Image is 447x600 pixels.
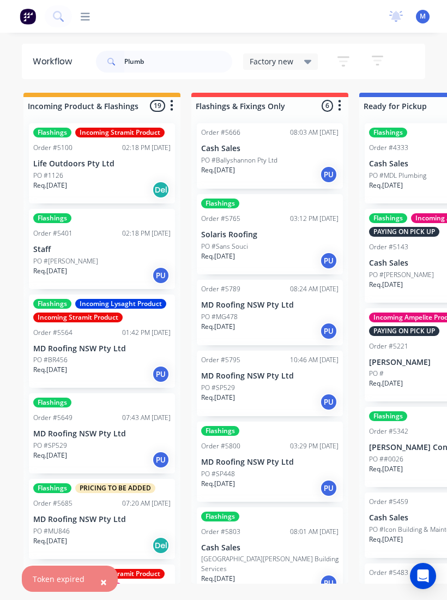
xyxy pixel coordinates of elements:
p: MD Roofing NSW Pty Ltd [33,429,171,439]
p: Req. [DATE] [369,280,403,290]
div: Order #5765 [201,214,240,224]
div: Order #5564 [33,328,73,338]
p: Staff [33,245,171,254]
div: Order #5401 [33,229,73,238]
div: FlashingsOrder #580308:01 AM [DATE]Cash Sales[GEOGRAPHIC_DATA][PERSON_NAME] Building ServicesReq.... [197,507,343,597]
div: Order #5459 [369,497,408,507]
p: Cash Sales [201,543,339,553]
p: PO #1126 [33,171,63,181]
p: PO #[PERSON_NAME] [369,270,434,280]
div: Flashings [33,398,71,407]
p: Req. [DATE] [201,574,235,584]
p: PO ##0026 [369,454,403,464]
p: Req. [DATE] [33,266,67,276]
div: Flashings [33,299,71,309]
div: PAYING ON PICK UP [369,326,439,336]
div: Token expired [33,573,84,585]
div: Flashings [201,426,239,436]
div: PU [152,451,170,469]
div: Incoming Lysaght Product [75,299,166,309]
div: PRICING TO BE ADDED [75,483,155,493]
div: FlashingsPRICING TO BE ADDEDOrder #568507:20 AM [DATE]MD Roofing NSW Pty LtdPO #MU846Req.[DATE]Del [29,479,175,559]
p: Solaris Roofing [201,230,339,239]
p: Life Outdoors Pty Ltd [33,159,171,169]
p: Req. [DATE] [201,322,235,332]
div: Flashings [33,483,71,493]
div: Flashings [201,199,239,208]
div: FlashingsOrder #564907:43 AM [DATE]MD Roofing NSW Pty LtdPO #SP529Req.[DATE]PU [29,393,175,473]
div: PU [320,393,337,411]
div: Incoming Stramit Product [75,569,165,579]
div: PAYING ON PICK UP [369,227,439,237]
p: Req. [DATE] [201,251,235,261]
div: PU [320,166,337,183]
div: Order #566608:03 AM [DATE]Cash SalesPO #Ballyshannon Pty LtdReq.[DATE]PU [197,123,343,189]
p: Req. [DATE] [201,165,235,175]
p: PO #MU846 [33,526,70,536]
p: Req. [DATE] [369,464,403,474]
div: Order #5685 [33,499,73,508]
div: Open Intercom Messenger [410,563,436,589]
p: Req. [DATE] [201,393,235,403]
div: 03:29 PM [DATE] [290,441,339,451]
div: PU [320,574,337,592]
div: Flashings [201,512,239,521]
p: Req. [DATE] [201,479,235,489]
img: Factory [20,8,36,25]
button: Close [89,569,118,595]
div: Order #5789 [201,284,240,294]
div: Flashings [369,411,407,421]
p: Req. [DATE] [33,536,67,546]
div: Incoming Stramit Product [75,128,165,137]
p: Req. [DATE] [369,535,403,544]
div: Order #5666 [201,128,240,137]
div: FlashingsIncoming Lysaght ProductIncoming Stramit ProductOrder #556401:42 PM [DATE]MD Roofing NSW... [29,295,175,388]
p: PO # [369,369,384,379]
div: 02:18 PM [DATE] [122,143,171,153]
div: Order #5342 [369,427,408,436]
div: PU [320,252,337,269]
div: Order #5100 [33,143,73,153]
div: Order #5803 [201,527,240,537]
div: 07:20 AM [DATE] [122,499,171,508]
p: PO #SP529 [33,441,67,451]
div: FlashingsOrder #580003:29 PM [DATE]MD Roofing NSW Pty LtdPO #SP448Req.[DATE]PU [197,422,343,502]
p: Req. [DATE] [33,181,67,190]
p: PO #SP448 [201,469,235,479]
div: 03:12 PM [DATE] [290,214,339,224]
p: PO #BR456 [33,355,68,365]
div: 08:01 AM [DATE] [290,527,339,537]
div: Flashings [369,213,407,223]
p: MD Roofing NSW Pty Ltd [201,371,339,381]
div: Order #578908:24 AM [DATE]MD Roofing NSW Pty LtdPO #MG478Req.[DATE]PU [197,280,343,345]
div: 02:18 PM [DATE] [122,229,171,238]
p: Req. [DATE] [33,365,67,375]
div: PU [320,479,337,497]
div: PU [320,322,337,340]
div: Del [152,537,170,554]
p: Req. [DATE] [369,181,403,190]
div: PU [152,365,170,383]
div: FlashingsIncoming Stramit ProductOrder #510002:18 PM [DATE]Life Outdoors Pty LtdPO #1126Req.[DATE... [29,123,175,203]
p: PO #[PERSON_NAME] [33,256,98,266]
p: PO #Ballyshannon Pty Ltd [201,155,277,165]
p: [GEOGRAPHIC_DATA][PERSON_NAME] Building Services [201,554,339,574]
div: Flashings [33,128,71,137]
div: PU [152,267,170,284]
div: Order #5649 [33,413,73,423]
p: PO #MDL Plumbing [369,171,426,181]
div: Flashings [33,213,71,223]
div: 08:24 AM [DATE] [290,284,339,294]
p: MD Roofing NSW Pty Ltd [33,344,171,353]
div: Order #5800 [201,441,240,451]
div: FlashingsOrder #540102:18 PM [DATE]StaffPO #[PERSON_NAME]Req.[DATE]PU [29,209,175,289]
span: Factory new [250,56,293,67]
p: MD Roofing NSW Pty Ltd [201,301,339,310]
p: MD Roofing NSW Pty Ltd [33,515,171,524]
div: Workflow [33,55,77,68]
div: 08:03 AM [DATE] [290,128,339,137]
p: Req. [DATE] [33,451,67,460]
p: PO #MG478 [201,312,238,322]
div: Incoming Stramit Product [33,313,123,322]
div: 07:43 AM [DATE] [122,413,171,423]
